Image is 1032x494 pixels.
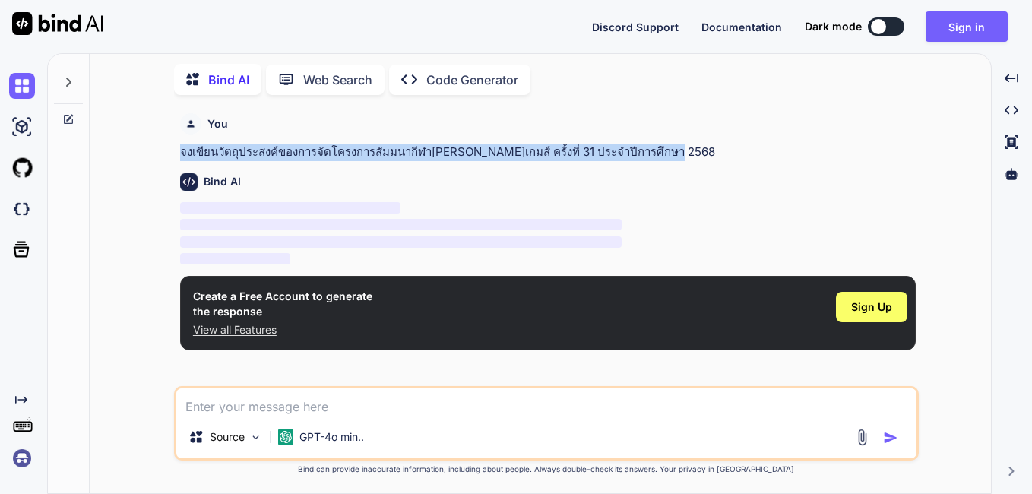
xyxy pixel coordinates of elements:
p: GPT-4o min.. [299,429,364,445]
button: Sign in [926,11,1008,42]
p: Source [210,429,245,445]
h1: Create a Free Account to generate the response [193,289,372,319]
img: Bind AI [12,12,103,35]
h6: Bind AI [204,174,241,189]
img: icon [883,430,898,445]
span: Sign Up [851,299,892,315]
span: ‌ [180,253,290,264]
span: ‌ [180,202,400,214]
img: attachment [853,429,871,446]
img: darkCloudIdeIcon [9,196,35,222]
img: signin [9,445,35,471]
p: Bind can provide inaccurate information, including about people. Always double-check its answers.... [174,464,919,475]
p: Code Generator [426,71,518,89]
span: Discord Support [592,21,679,33]
h6: You [207,116,228,131]
button: Discord Support [592,19,679,35]
button: Documentation [701,19,782,35]
img: Pick Models [249,431,262,444]
p: Bind AI [208,71,249,89]
span: ‌ [180,236,622,248]
p: จงเขียนวัตถุประสงค์ของการจัดโครงการสัมมนากีฬา[PERSON_NAME]เกมส์ ครั้งที่ 31 ประจำปีการศึกษา 2568 [180,144,916,161]
img: chat [9,73,35,99]
span: ‌ [180,219,622,230]
img: ai-studio [9,114,35,140]
span: Documentation [701,21,782,33]
img: GPT-4o mini [278,429,293,445]
p: View all Features [193,322,372,337]
p: Web Search [303,71,372,89]
img: githubLight [9,155,35,181]
span: Dark mode [805,19,862,34]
